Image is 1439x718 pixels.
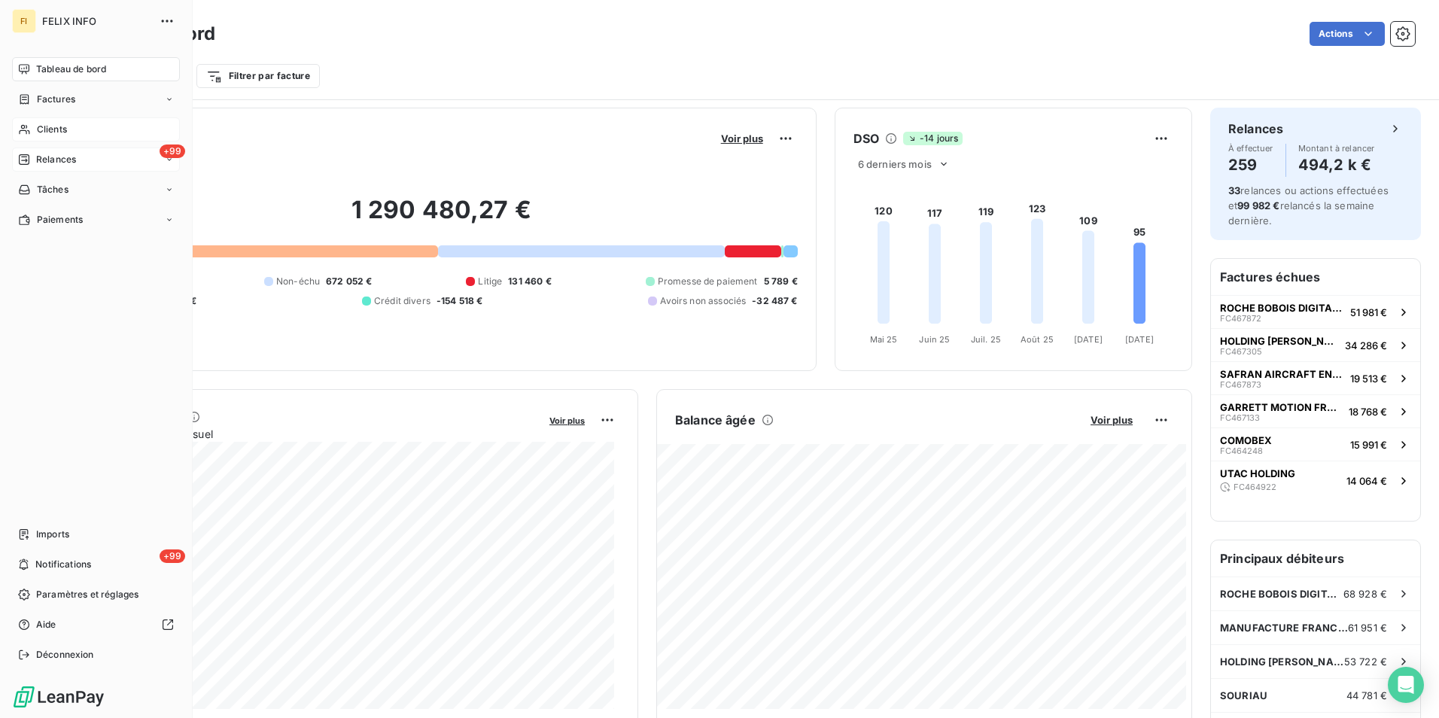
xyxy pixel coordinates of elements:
span: Paramètres et réglages [36,588,138,601]
button: Filtrer par facture [196,64,320,88]
span: 19 513 € [1350,373,1387,385]
span: FELIX INFO [42,15,151,27]
a: Aide [12,613,180,637]
span: Tâches [37,183,68,196]
span: Paiements [37,213,83,227]
tspan: [DATE] [1125,334,1154,345]
tspan: Mai 25 [869,334,897,345]
span: 61 951 € [1348,622,1387,634]
span: 14 064 € [1346,475,1387,487]
div: Open Intercom Messenger [1388,667,1424,703]
span: FC467872 [1220,314,1261,323]
span: Voir plus [1091,414,1133,426]
span: 51 981 € [1350,306,1387,318]
span: 15 991 € [1350,439,1387,451]
span: -32 487 € [752,294,797,308]
span: Chiffre d'affaires mensuel [85,426,539,442]
span: ROCHE BOBOIS DIGITAL SERVICES [1220,302,1344,314]
span: -154 518 € [437,294,483,308]
span: ROCHE BOBOIS DIGITAL SERVICES [1220,588,1343,600]
h4: 494,2 k € [1298,153,1375,177]
button: Voir plus [545,413,589,427]
h4: 259 [1228,153,1273,177]
span: Voir plus [721,132,763,145]
button: UTAC HOLDINGFC46492214 064 € [1211,461,1420,500]
span: À effectuer [1228,144,1273,153]
span: 44 781 € [1346,689,1387,701]
button: COMOBEXFC46424815 991 € [1211,427,1420,461]
tspan: [DATE] [1074,334,1103,345]
span: Factures [37,93,75,106]
span: 672 052 € [326,275,372,288]
span: Non-échu [276,275,320,288]
span: 99 982 € [1237,199,1279,211]
span: 33 [1228,184,1240,196]
span: +99 [160,145,185,158]
span: 68 928 € [1343,588,1387,600]
div: FI [12,9,36,33]
span: FC467133 [1220,413,1260,422]
span: relances ou actions effectuées et relancés la semaine dernière. [1228,184,1389,227]
span: Voir plus [549,415,585,426]
button: Voir plus [716,132,768,145]
tspan: Juil. 25 [971,334,1001,345]
span: UTAC HOLDING [1220,467,1295,479]
span: Litige [478,275,502,288]
span: Promesse de paiement [658,275,758,288]
span: SAFRAN AIRCRAFT ENGINES [1220,368,1344,380]
span: Déconnexion [36,648,94,662]
span: Montant à relancer [1298,144,1375,153]
span: MANUFACTURE FRANCAISE DES PNEUMATIQUES [1220,622,1348,634]
span: COMOBEX [1220,434,1272,446]
h6: Balance âgée [675,411,756,429]
h6: Factures échues [1211,259,1420,295]
button: Voir plus [1086,413,1137,427]
span: 131 460 € [508,275,551,288]
button: Actions [1310,22,1385,46]
span: 5 789 € [764,275,798,288]
span: Aide [36,618,56,631]
span: FC464248 [1220,446,1263,455]
span: Crédit divers [374,294,430,308]
span: GARRETT MOTION FRANCE S.A.S. [1220,401,1343,413]
h6: Principaux débiteurs [1211,540,1420,577]
span: Relances [36,153,76,166]
span: HOLDING [PERSON_NAME] [1220,656,1344,668]
span: Tableau de bord [36,62,106,76]
span: FC464922 [1234,482,1276,491]
span: FC467305 [1220,347,1262,356]
tspan: Août 25 [1021,334,1054,345]
span: -14 jours [903,132,963,145]
span: Notifications [35,558,91,571]
h2: 1 290 480,27 € [85,195,798,240]
tspan: Juin 25 [919,334,950,345]
img: Logo LeanPay [12,685,105,709]
span: 18 768 € [1349,406,1387,418]
span: +99 [160,549,185,563]
span: SOURIAU [1220,689,1267,701]
button: ROCHE BOBOIS DIGITAL SERVICESFC46787251 981 € [1211,295,1420,328]
button: HOLDING [PERSON_NAME]FC46730534 286 € [1211,328,1420,361]
span: 6 derniers mois [858,158,932,170]
span: 53 722 € [1344,656,1387,668]
span: Avoirs non associés [660,294,746,308]
span: HOLDING [PERSON_NAME] [1220,335,1339,347]
span: Clients [37,123,67,136]
button: GARRETT MOTION FRANCE S.A.S.FC46713318 768 € [1211,394,1420,427]
h6: Relances [1228,120,1283,138]
button: SAFRAN AIRCRAFT ENGINESFC46787319 513 € [1211,361,1420,394]
span: 34 286 € [1345,339,1387,351]
h6: DSO [853,129,879,148]
span: FC467873 [1220,380,1261,389]
span: Imports [36,528,69,541]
